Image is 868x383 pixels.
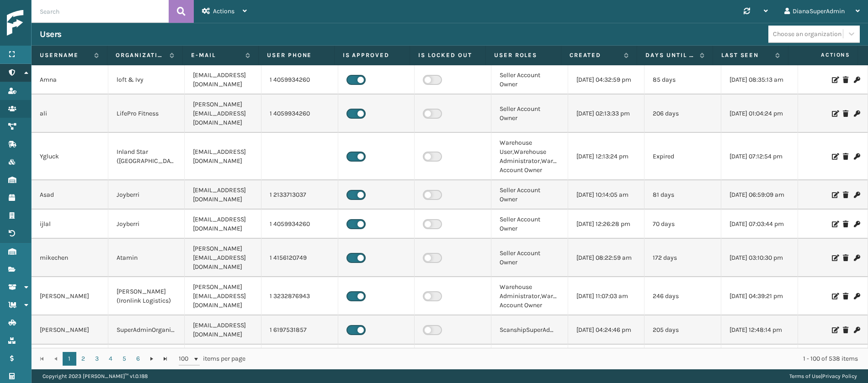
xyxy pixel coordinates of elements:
td: [DATE] 12:13:24 pm [568,133,645,180]
td: Seller Account Owner [491,65,568,94]
td: 206 days [644,94,721,133]
label: User phone [267,51,326,59]
td: 1 4059934260 [261,94,338,133]
h3: Users [40,29,62,40]
td: Warehouse User,Warehouse Administrator,Warehouse Account Owner [491,133,568,180]
td: ijlal [32,210,108,239]
td: [EMAIL_ADDRESS][DOMAIN_NAME] [185,65,261,94]
label: Last Seen [721,51,771,59]
td: ali [32,94,108,133]
td: [DATE] 07:03:44 pm [721,210,798,239]
i: Change Password [854,221,859,227]
td: 1 2133713037 [261,180,338,210]
td: Seller Account Owner [491,94,568,133]
span: 100 [179,354,192,363]
td: [EMAIL_ADDRESS][DOMAIN_NAME] [185,133,261,180]
label: Days until password expires [645,51,695,59]
a: Privacy Policy [822,373,857,379]
i: Delete [843,192,848,198]
td: [PERSON_NAME] [32,277,108,315]
td: [DATE] 01:04:24 pm [721,94,798,133]
p: Copyright 2023 [PERSON_NAME]™ v 1.0.188 [43,369,148,383]
i: Change Password [854,192,859,198]
td: [EMAIL_ADDRESS][DOMAIN_NAME] [185,210,261,239]
td: Seller Account Owner [491,210,568,239]
td: [PERSON_NAME][EMAIL_ADDRESS][DOMAIN_NAME] [185,239,261,277]
td: [DATE] 12:21:44 pm [721,345,798,374]
td: [EMAIL_ADDRESS][DOMAIN_NAME] [185,315,261,345]
i: Edit [832,221,837,227]
td: Amna [32,65,108,94]
a: 2 [76,352,90,366]
td: [DATE] 04:32:59 pm [568,65,645,94]
td: 1 4059934260 [261,210,338,239]
i: Edit [832,77,837,83]
a: Terms of Use [789,373,821,379]
td: loft & Ivy [108,65,185,94]
td: Warehouse Administrator,Warehouse Account Owner [491,277,568,315]
td: [PERSON_NAME] Brands [108,345,185,374]
a: 5 [117,352,131,366]
i: Edit [832,293,837,299]
i: Delete [843,110,848,117]
td: [DATE] 12:26:28 pm [568,210,645,239]
i: Change Password [854,327,859,333]
td: Joyberri [108,210,185,239]
td: LifePro Fitness [108,94,185,133]
td: 246 days [644,277,721,315]
td: [DATE] 12:51:04 pm [568,345,645,374]
i: Edit [832,153,837,160]
td: [PERSON_NAME] [32,315,108,345]
td: [DATE] 04:24:46 pm [568,315,645,345]
a: 3 [90,352,104,366]
i: Change Password [854,77,859,83]
td: 205 days [644,315,721,345]
td: 1 3232876943 [261,277,338,315]
label: User Roles [494,51,553,59]
i: Delete [843,221,848,227]
div: | [789,369,857,383]
td: 85 days [644,65,721,94]
td: [DATE] 10:14:05 am [568,180,645,210]
i: Change Password [854,293,859,299]
td: [PERSON_NAME] (Ironlink Logistics) [108,277,185,315]
td: 1 4059934260 [261,65,338,94]
i: Delete [843,327,848,333]
td: Seller Account Owner [491,239,568,277]
td: [DATE] 12:48:14 pm [721,315,798,345]
span: Actions [791,47,856,63]
i: Edit [832,255,837,261]
i: Edit [832,327,837,333]
span: Actions [213,7,234,15]
i: Delete [843,293,848,299]
td: [DATE] 02:13:33 pm [568,94,645,133]
td: SuperAdminOrganization [108,315,185,345]
td: 70 days [644,210,721,239]
label: Username [40,51,90,59]
td: Seller Account Owner [491,345,568,374]
i: Edit [832,192,837,198]
td: 1 7325519129 [261,345,338,374]
a: 6 [131,352,145,366]
td: 1 4156120749 [261,239,338,277]
td: [EMAIL_ADDRESS][DOMAIN_NAME] [185,180,261,210]
td: Atamin [108,239,185,277]
i: Delete [843,255,848,261]
i: Delete [843,153,848,160]
td: Asad [32,180,108,210]
td: 172 days [644,239,721,277]
td: Ygluck [32,133,108,180]
label: Created [570,51,619,59]
label: E-mail [191,51,241,59]
i: Change Password [854,153,859,160]
img: logo [7,10,89,36]
i: Change Password [854,110,859,117]
a: Go to the next page [145,352,159,366]
label: Organization [116,51,165,59]
div: 1 - 100 of 538 items [258,354,858,363]
a: 1 [63,352,76,366]
td: [DATE] 07:12:54 pm [721,133,798,180]
span: Go to the next page [148,355,155,362]
td: [DATE] 04:39:21 pm [721,277,798,315]
a: 4 [104,352,117,366]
